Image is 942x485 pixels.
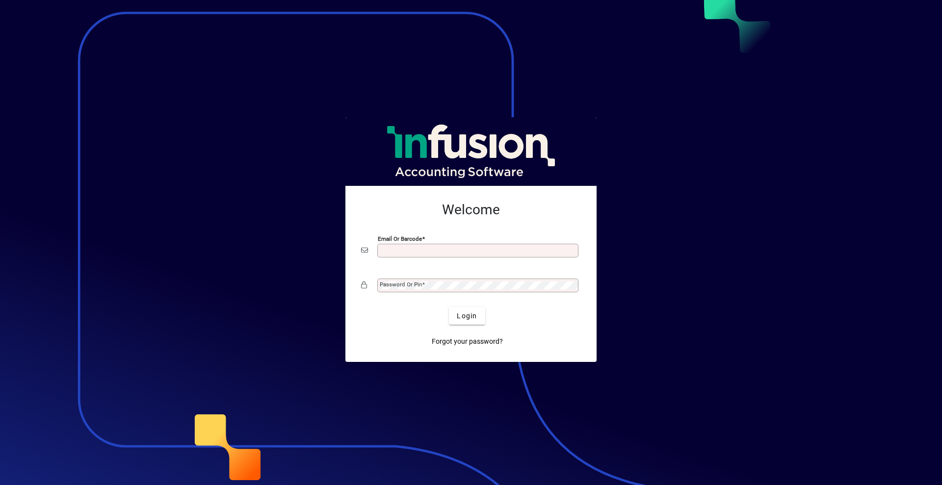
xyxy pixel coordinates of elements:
[428,332,507,350] a: Forgot your password?
[380,281,422,288] mat-label: Password or Pin
[432,336,503,347] span: Forgot your password?
[361,202,581,218] h2: Welcome
[457,311,477,321] span: Login
[378,235,422,242] mat-label: Email or Barcode
[449,307,485,325] button: Login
